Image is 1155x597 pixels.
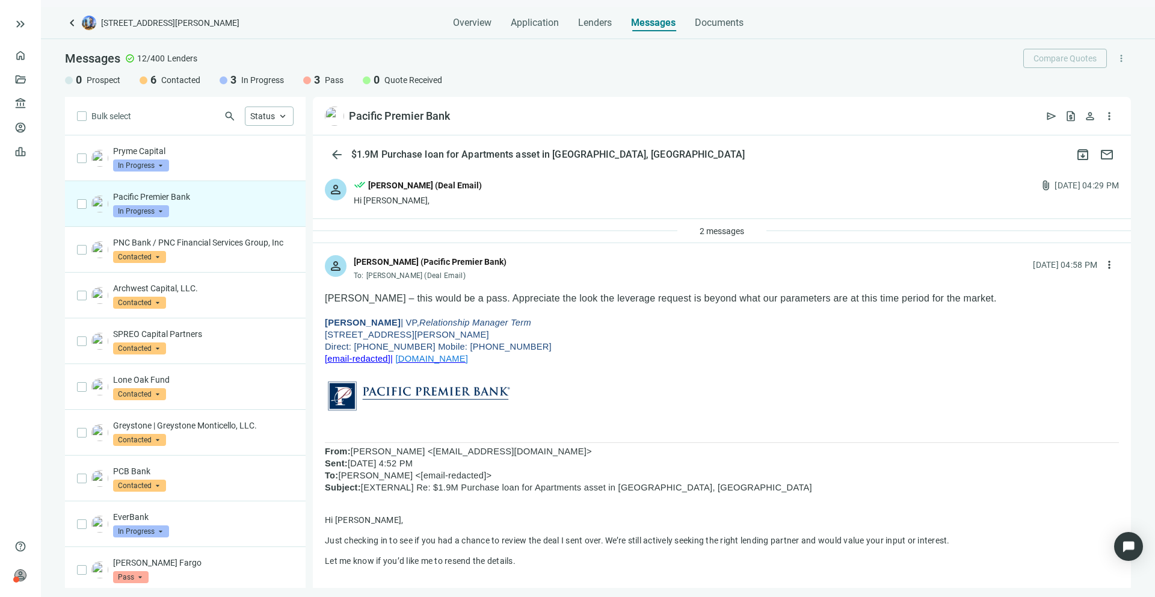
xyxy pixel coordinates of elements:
span: Overview [453,17,491,29]
div: [DATE] 04:58 PM [1033,258,1097,271]
img: 61e215de-ba22-4608-92ae-da61297d1b96.png [91,561,108,578]
span: 6 [150,73,156,87]
img: 0d772d50-d2bd-47ac-9822-9874426d0a1e [91,196,108,212]
span: check_circle [125,54,135,63]
div: To: [354,271,507,280]
span: Contacted [113,480,166,492]
p: Lone Oak Fund [113,374,294,386]
p: EverBank [113,511,294,523]
span: Documents [695,17,744,29]
span: search [224,110,236,122]
div: Open Intercom Messenger [1114,532,1143,561]
button: arrow_back [325,143,349,167]
span: mail [1100,147,1114,162]
p: PCB Bank [113,465,294,477]
img: b51026bb-dfdf-4c43-b42d-d9cf265a721c.png [91,150,108,167]
span: In Progress [113,205,169,217]
button: archive [1071,143,1095,167]
p: Pryme Capital [113,145,294,157]
button: person [1080,107,1100,126]
button: send [1042,107,1061,126]
img: 0d772d50-d2bd-47ac-9822-9874426d0a1e [325,107,344,126]
a: keyboard_arrow_left [65,16,79,30]
img: 7a8e883c-29d7-4212-b92f-5c102c255938 [91,516,108,533]
button: more_vert [1100,107,1119,126]
span: keyboard_arrow_up [277,111,288,122]
div: [PERSON_NAME] (Pacific Premier Bank) [354,255,507,268]
span: person [14,569,26,581]
span: 0 [76,73,82,87]
div: Pacific Premier Bank [349,109,450,123]
button: keyboard_double_arrow_right [13,17,28,31]
span: [PERSON_NAME] (Deal Email) [366,271,466,280]
span: Contacted [113,297,166,309]
span: more_vert [1103,110,1115,122]
span: Contacted [161,74,200,86]
span: Bulk select [91,110,131,123]
button: Compare Quotes [1023,49,1107,68]
span: 12/400 [137,52,165,64]
span: Contacted [113,434,166,446]
span: attach_file [1040,179,1052,191]
span: 0 [374,73,380,87]
span: archive [1076,147,1090,162]
button: mail [1095,143,1119,167]
span: person [328,259,343,273]
button: 2 messages [689,221,754,241]
span: person [328,182,343,197]
button: request_quote [1061,107,1080,126]
span: Pass [113,571,149,583]
span: In Progress [113,159,169,172]
span: Lenders [167,52,197,64]
img: 61a9af4f-95bd-418e-8bb7-895b5800da7c.png [91,424,108,441]
img: d3cf2028-7e87-464d-8f9e-0206701f6b88 [91,470,108,487]
span: Status [250,111,275,121]
span: Messages [65,51,120,66]
span: Lenders [578,17,612,29]
img: 33893857-8396-4680-8765-5124c06d9744.png [91,241,108,258]
div: [PERSON_NAME] (Deal Email) [368,179,482,192]
p: [PERSON_NAME] Fargo [113,557,294,569]
img: d25f8117-3bde-4b1d-a838-0a98c958bad4.png [91,379,108,395]
span: more_vert [1103,259,1115,271]
span: Pass [325,74,343,86]
span: arrow_back [330,147,344,162]
p: PNC Bank / PNC Financial Services Group, Inc [113,237,294,249]
span: account_balance [14,97,23,110]
div: Hi [PERSON_NAME], [354,194,482,206]
span: In Progress [241,74,284,86]
span: 3 [230,73,236,87]
img: fd5e7f14-122a-40e1-b66e-10f34bd2f117 [91,333,108,350]
button: more_vert [1100,255,1119,274]
span: Quote Received [384,74,442,86]
span: Contacted [113,342,166,354]
span: more_vert [1116,53,1127,64]
span: Application [511,17,559,29]
div: $1.9M Purchase loan for Apartments asset in [GEOGRAPHIC_DATA], [GEOGRAPHIC_DATA] [349,149,747,161]
p: SPREO Capital Partners [113,328,294,340]
img: 7661a31f-baf9-4577-ad1b-09a9d9ab2c0b [91,287,108,304]
p: Archwest Capital, LLC. [113,282,294,294]
p: Greystone | Greystone Monticello, LLC. [113,419,294,432]
span: 2 messages [700,226,744,236]
span: person [1084,110,1096,122]
span: In Progress [113,525,169,537]
span: Prospect [87,74,120,86]
img: deal-logo [82,16,96,30]
button: more_vert [1112,49,1131,68]
span: done_all [354,179,366,194]
p: Pacific Premier Bank [113,191,294,203]
div: [DATE] 04:29 PM [1055,179,1119,192]
span: [STREET_ADDRESS][PERSON_NAME] [101,17,239,29]
span: help [14,540,26,552]
span: 3 [314,73,320,87]
span: Contacted [113,388,166,400]
span: Messages [631,17,676,28]
span: send [1046,110,1058,122]
span: Contacted [113,251,166,263]
span: request_quote [1065,110,1077,122]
